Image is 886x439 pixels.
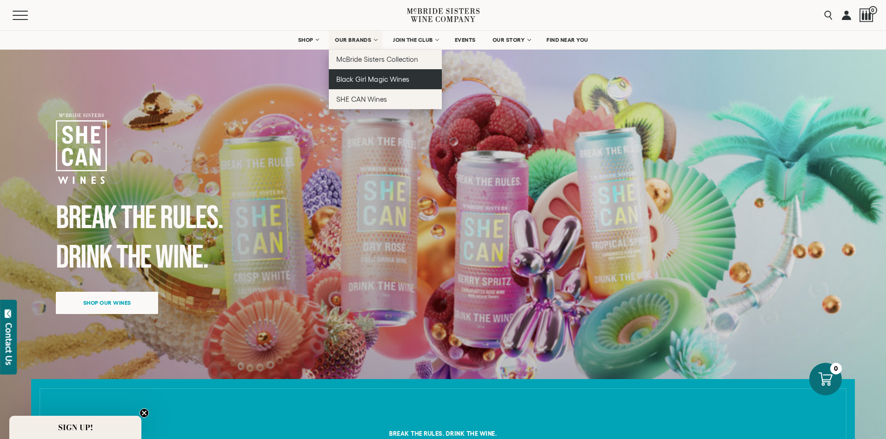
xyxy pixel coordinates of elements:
[160,199,223,238] span: Rules.
[4,323,13,365] div: Contact Us
[56,238,112,277] span: Drink
[336,55,418,63] span: McBride Sisters Collection
[393,37,433,43] span: JOIN THE CLUB
[329,31,382,49] a: OUR BRANDS
[540,31,594,49] a: FIND NEAR YOU
[58,422,93,433] span: SIGN UP!
[449,31,482,49] a: EVENTS
[336,75,409,83] span: Black Girl Magic Wines
[869,6,877,14] span: 0
[329,69,442,89] a: Black Girl Magic Wines
[455,37,476,43] span: EVENTS
[336,95,387,103] span: SHE CAN Wines
[830,363,842,374] div: 0
[103,430,782,437] h6: Break the rules. Drink the Wine.
[13,11,46,20] button: Mobile Menu Trigger
[155,238,208,277] span: Wine.
[486,31,536,49] a: OUR STORY
[67,294,147,312] span: Shop our wines
[9,416,141,439] div: SIGN UP!Close teaser
[56,292,158,314] a: Shop our wines
[140,408,149,418] button: Close teaser
[546,37,588,43] span: FIND NEAR YOU
[335,37,371,43] span: OUR BRANDS
[298,37,313,43] span: SHOP
[116,238,151,277] span: the
[56,199,117,238] span: Break
[292,31,324,49] a: SHOP
[493,37,525,43] span: OUR STORY
[121,199,156,238] span: the
[329,49,442,69] a: McBride Sisters Collection
[387,31,444,49] a: JOIN THE CLUB
[329,89,442,109] a: SHE CAN Wines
